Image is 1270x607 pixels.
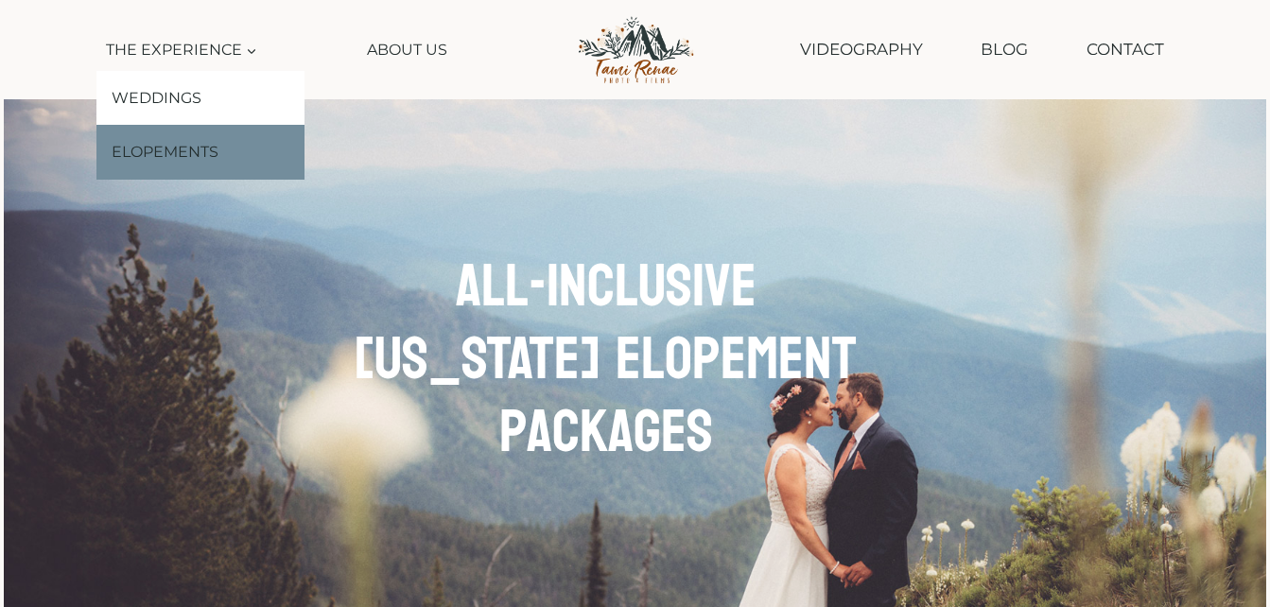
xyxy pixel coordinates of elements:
[96,28,266,71] button: Child menu of The Experience
[342,251,870,468] h1: All-Inclusive [US_STATE] Elopement Packages
[96,71,304,126] a: Weddings
[357,28,456,71] a: About Us
[96,28,456,71] nav: Primary
[791,26,932,74] a: Videography
[96,125,304,180] a: Elopements
[971,26,1037,74] a: Blog
[1077,26,1174,74] a: Contact
[557,10,713,89] img: Tami Renae Photo & Films Logo
[791,26,1174,74] nav: Secondary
